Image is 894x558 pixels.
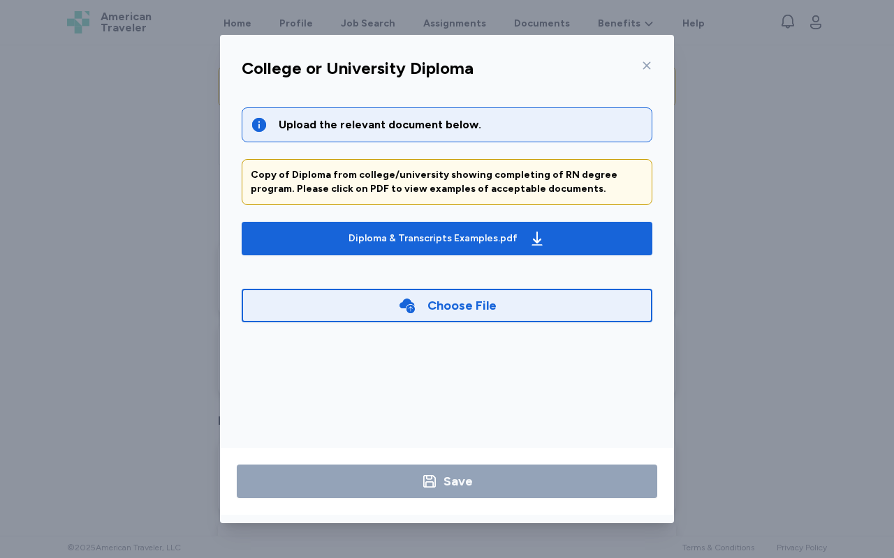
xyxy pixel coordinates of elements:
[349,232,518,246] div: Diploma & Transcripts Examples.pdf
[427,296,497,315] div: Choose File
[237,465,657,498] button: Save
[242,57,474,80] div: College or University Diploma
[279,116,643,133] div: Upload the relevant document below.
[242,222,652,255] button: Diploma & Transcripts Examples.pdf
[251,168,643,196] div: Copy of Diploma from college/university showing completing of RN degree program. Please click on ...
[444,472,473,491] div: Save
